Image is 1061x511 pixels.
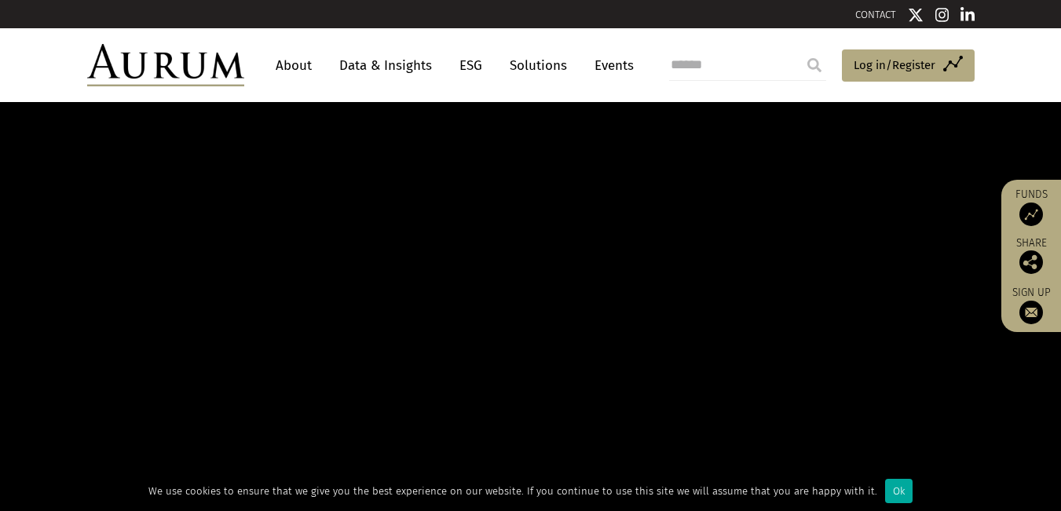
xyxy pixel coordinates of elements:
[268,51,320,80] a: About
[502,51,575,80] a: Solutions
[87,44,244,86] img: Aurum
[1019,250,1043,274] img: Share this post
[842,49,975,82] a: Log in/Register
[935,7,949,23] img: Instagram icon
[452,51,490,80] a: ESG
[799,49,830,81] input: Submit
[1019,203,1043,226] img: Access Funds
[854,56,935,75] span: Log in/Register
[331,51,440,80] a: Data & Insights
[908,7,924,23] img: Twitter icon
[1019,301,1043,324] img: Sign up to our newsletter
[1009,188,1053,226] a: Funds
[960,7,975,23] img: Linkedin icon
[885,479,913,503] div: Ok
[1009,238,1053,274] div: Share
[855,9,896,20] a: CONTACT
[1009,286,1053,324] a: Sign up
[587,51,634,80] a: Events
